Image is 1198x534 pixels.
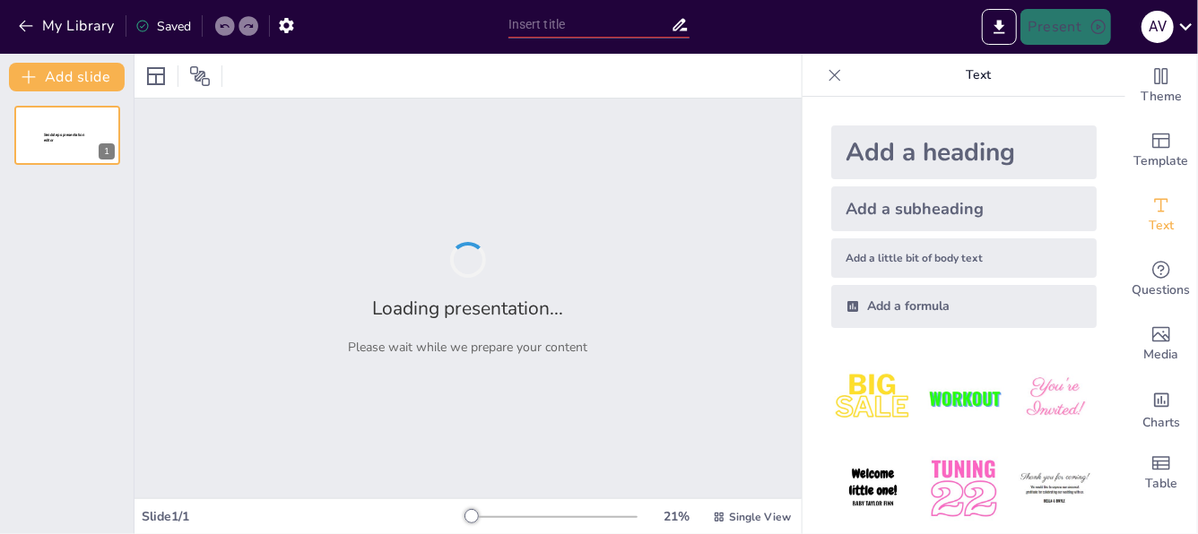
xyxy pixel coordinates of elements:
[1134,151,1189,171] span: Template
[13,12,122,40] button: My Library
[831,285,1097,328] div: Add a formula
[1020,9,1110,45] button: Present
[1013,357,1097,440] img: 3.jpeg
[831,447,915,530] img: 4.jpeg
[1142,9,1174,45] button: A V
[1144,345,1179,365] span: Media
[44,133,84,142] span: Sendsteps presentation editor
[1145,474,1177,494] span: Table
[1125,312,1197,376] div: Add images, graphics, shapes or video
[508,12,672,38] input: Insert title
[849,54,1107,97] p: Text
[1013,447,1097,530] img: 6.jpeg
[1125,376,1197,441] div: Add charts and graphs
[142,62,170,90] div: Layout
[1133,280,1191,300] span: Questions
[655,508,699,525] div: 21 %
[1149,216,1174,236] span: Text
[1125,54,1197,118] div: Change the overall theme
[14,106,120,165] div: 1
[982,9,1017,45] button: Export to PowerPoint
[1125,247,1197,312] div: Get real-time input from your audience
[99,143,115,159] div: 1
[1142,11,1174,43] div: A V
[1142,413,1180,433] span: Charts
[1125,183,1197,247] div: Add text boxes
[729,510,791,524] span: Single View
[831,238,1097,278] div: Add a little bit of body text
[831,357,915,440] img: 1.jpeg
[922,447,1005,530] img: 5.jpeg
[189,65,211,87] span: Position
[1141,87,1182,107] span: Theme
[349,339,588,356] p: Please wait while we prepare your content
[135,18,191,35] div: Saved
[922,357,1005,440] img: 2.jpeg
[373,296,564,321] h2: Loading presentation...
[831,125,1097,179] div: Add a heading
[9,63,125,91] button: Add slide
[142,508,465,525] div: Slide 1 / 1
[1125,441,1197,505] div: Add a table
[831,186,1097,231] div: Add a subheading
[1125,118,1197,183] div: Add ready made slides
